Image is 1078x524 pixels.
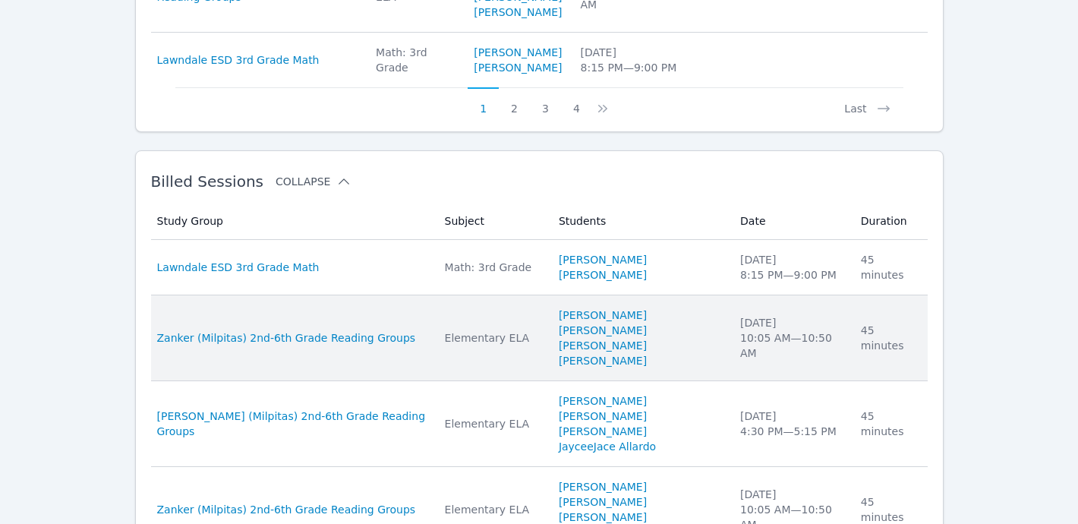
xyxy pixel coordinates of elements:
[151,295,928,381] tr: Zanker (Milpitas) 2nd-6th Grade Reading GroupsElementary ELA[PERSON_NAME][PERSON_NAME][PERSON_NAM...
[445,502,541,517] div: Elementary ELA
[861,323,919,353] div: 45 minutes
[499,87,530,116] button: 2
[861,409,919,439] div: 45 minutes
[445,416,541,431] div: Elementary ELA
[740,252,843,283] div: [DATE] 8:15 PM — 9:00 PM
[530,87,561,116] button: 3
[151,381,928,467] tr: [PERSON_NAME] (Milpitas) 2nd-6th Grade Reading GroupsElementary ELA[PERSON_NAME][PERSON_NAME][PER...
[861,252,919,283] div: 45 minutes
[559,409,647,424] a: [PERSON_NAME]
[550,203,731,240] th: Students
[559,252,647,267] a: [PERSON_NAME]
[157,409,427,439] a: [PERSON_NAME] (Milpitas) 2nd-6th Grade Reading Groups
[740,315,843,361] div: [DATE] 10:05 AM — 10:50 AM
[561,87,592,116] button: 4
[581,45,678,75] div: [DATE] 8:15 PM — 9:00 PM
[157,502,416,517] a: Zanker (Milpitas) 2nd-6th Grade Reading Groups
[559,479,647,494] a: [PERSON_NAME]
[559,308,647,323] a: [PERSON_NAME]
[559,267,647,283] a: [PERSON_NAME]
[151,172,263,191] span: Billed Sessions
[157,330,416,346] a: Zanker (Milpitas) 2nd-6th Grade Reading Groups
[559,424,647,439] a: [PERSON_NAME]
[474,5,562,20] a: [PERSON_NAME]
[740,409,843,439] div: [DATE] 4:30 PM — 5:15 PM
[474,60,562,75] a: [PERSON_NAME]
[376,45,455,75] div: Math: 3rd Grade
[559,439,656,454] a: JayceeJace Allardo
[474,45,562,60] a: [PERSON_NAME]
[559,338,647,353] a: [PERSON_NAME]
[436,203,550,240] th: Subject
[157,260,320,275] a: Lawndale ESD 3rd Grade Math
[559,393,647,409] a: [PERSON_NAME]
[445,260,541,275] div: Math: 3rd Grade
[852,203,928,240] th: Duration
[559,323,647,338] a: [PERSON_NAME]
[151,33,928,87] tr: Lawndale ESD 3rd Grade MathMath: 3rd Grade[PERSON_NAME][PERSON_NAME][DATE]8:15 PM—9:00 PM
[445,330,541,346] div: Elementary ELA
[151,240,928,295] tr: Lawndale ESD 3rd Grade MathMath: 3rd Grade[PERSON_NAME][PERSON_NAME][DATE]8:15 PM—9:00 PM45 minutes
[157,52,320,68] a: Lawndale ESD 3rd Grade Math
[151,203,436,240] th: Study Group
[731,203,852,240] th: Date
[559,353,647,368] a: [PERSON_NAME]
[276,174,351,189] button: Collapse
[832,87,903,116] button: Last
[559,494,647,510] a: [PERSON_NAME]
[468,87,499,116] button: 1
